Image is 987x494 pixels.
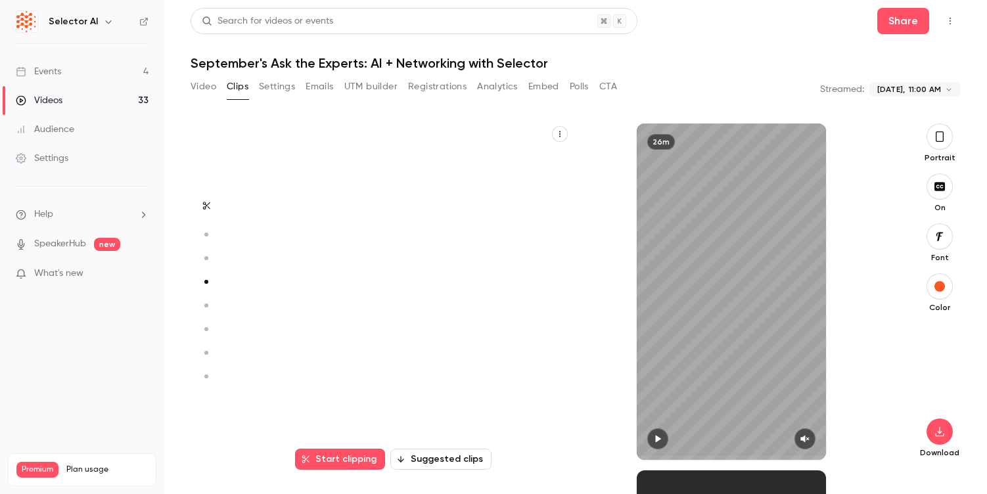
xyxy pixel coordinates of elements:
span: Help [34,208,53,221]
p: Portrait [919,152,961,163]
button: Clips [227,76,248,97]
p: On [919,202,961,213]
div: Search for videos or events [202,14,333,28]
button: Polls [570,76,589,97]
p: Color [919,302,961,313]
span: Plan usage [66,464,148,475]
button: Top Bar Actions [940,11,961,32]
h1: September's Ask the Experts: AI + Networking with Selector [191,55,961,71]
span: 11:00 AM [909,83,941,95]
iframe: Noticeable Trigger [133,268,149,280]
a: SpeakerHub [34,237,86,251]
div: Settings [16,152,68,165]
button: Settings [259,76,295,97]
button: Analytics [477,76,518,97]
button: Start clipping [295,449,385,470]
li: help-dropdown-opener [16,208,149,221]
div: Events [16,65,61,78]
button: Video [191,76,216,97]
h6: Selector AI [49,15,98,28]
div: 26m [647,134,675,150]
span: Premium [16,462,58,478]
span: new [94,238,120,251]
button: UTM builder [344,76,398,97]
button: Share [877,8,929,34]
img: Selector AI [16,11,37,32]
div: Videos [16,94,62,107]
button: Suggested clips [390,449,492,470]
p: Streamed: [820,83,864,96]
span: What's new [34,267,83,281]
p: Font [919,252,961,263]
div: Audience [16,123,74,136]
button: Emails [306,76,333,97]
span: [DATE], [877,83,905,95]
p: Download [919,447,961,458]
button: CTA [599,76,617,97]
button: Embed [528,76,559,97]
button: Registrations [408,76,467,97]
